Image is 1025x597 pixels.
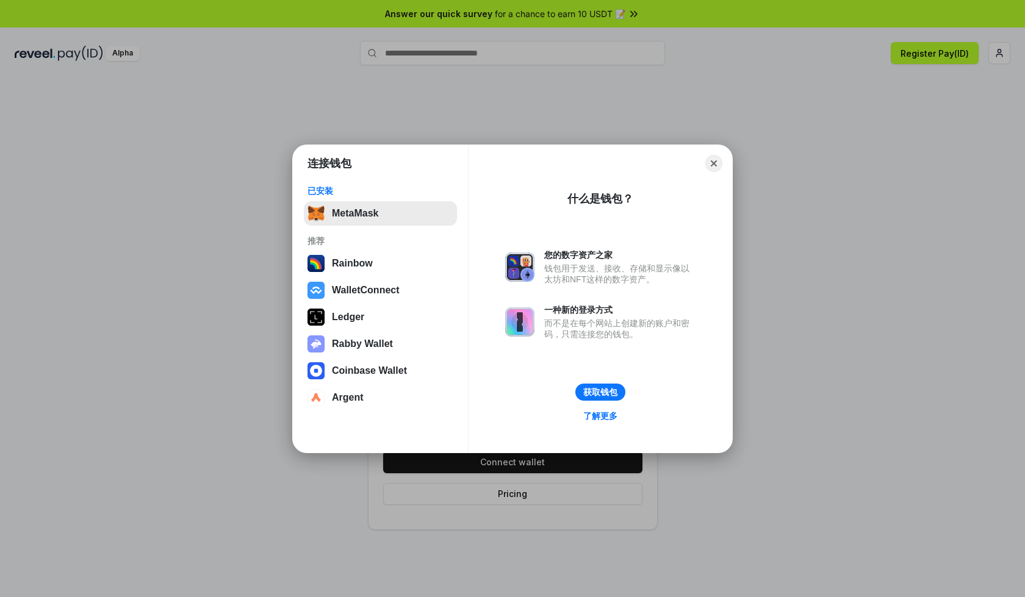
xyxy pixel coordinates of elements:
[332,285,400,296] div: WalletConnect
[705,155,722,172] button: Close
[307,389,325,406] img: svg+xml,%3Csvg%20width%3D%2228%22%20height%3D%2228%22%20viewBox%3D%220%200%2028%2028%22%20fill%3D...
[307,362,325,379] img: svg+xml,%3Csvg%20width%3D%2228%22%20height%3D%2228%22%20viewBox%3D%220%200%2028%2028%22%20fill%3D...
[332,392,364,403] div: Argent
[544,318,696,340] div: 而不是在每个网站上创建新的账户和密码，只需连接您的钱包。
[304,251,457,276] button: Rainbow
[307,309,325,326] img: svg+xml,%3Csvg%20xmlns%3D%22http%3A%2F%2Fwww.w3.org%2F2000%2Fsvg%22%20width%3D%2228%22%20height%3...
[505,252,534,282] img: svg+xml,%3Csvg%20xmlns%3D%22http%3A%2F%2Fwww.w3.org%2F2000%2Fsvg%22%20fill%3D%22none%22%20viewBox...
[332,365,407,376] div: Coinbase Wallet
[583,387,617,398] div: 获取钱包
[307,185,453,196] div: 已安装
[567,191,633,206] div: 什么是钱包？
[583,410,617,421] div: 了解更多
[307,255,325,272] img: svg+xml,%3Csvg%20width%3D%22120%22%20height%3D%22120%22%20viewBox%3D%220%200%20120%20120%22%20fil...
[332,208,378,219] div: MetaMask
[304,278,457,302] button: WalletConnect
[332,258,373,269] div: Rainbow
[307,282,325,299] img: svg+xml,%3Csvg%20width%3D%2228%22%20height%3D%2228%22%20viewBox%3D%220%200%2028%2028%22%20fill%3D...
[544,263,696,285] div: 钱包用于发送、接收、存储和显示像以太坊和NFT这样的数字资产。
[307,335,325,352] img: svg+xml,%3Csvg%20xmlns%3D%22http%3A%2F%2Fwww.w3.org%2F2000%2Fsvg%22%20fill%3D%22none%22%20viewBox...
[544,249,696,260] div: 您的数字资产之家
[307,235,453,246] div: 推荐
[304,201,457,226] button: MetaMask
[307,205,325,222] img: svg+xml,%3Csvg%20fill%3D%22none%22%20height%3D%2233%22%20viewBox%3D%220%200%2035%2033%22%20width%...
[505,307,534,337] img: svg+xml,%3Csvg%20xmlns%3D%22http%3A%2F%2Fwww.w3.org%2F2000%2Fsvg%22%20fill%3D%22none%22%20viewBox...
[304,359,457,383] button: Coinbase Wallet
[332,338,393,349] div: Rabby Wallet
[304,385,457,410] button: Argent
[307,156,351,171] h1: 连接钱包
[576,408,625,424] a: 了解更多
[544,304,696,315] div: 一种新的登录方式
[575,384,625,401] button: 获取钱包
[332,312,364,323] div: Ledger
[304,332,457,356] button: Rabby Wallet
[304,305,457,329] button: Ledger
